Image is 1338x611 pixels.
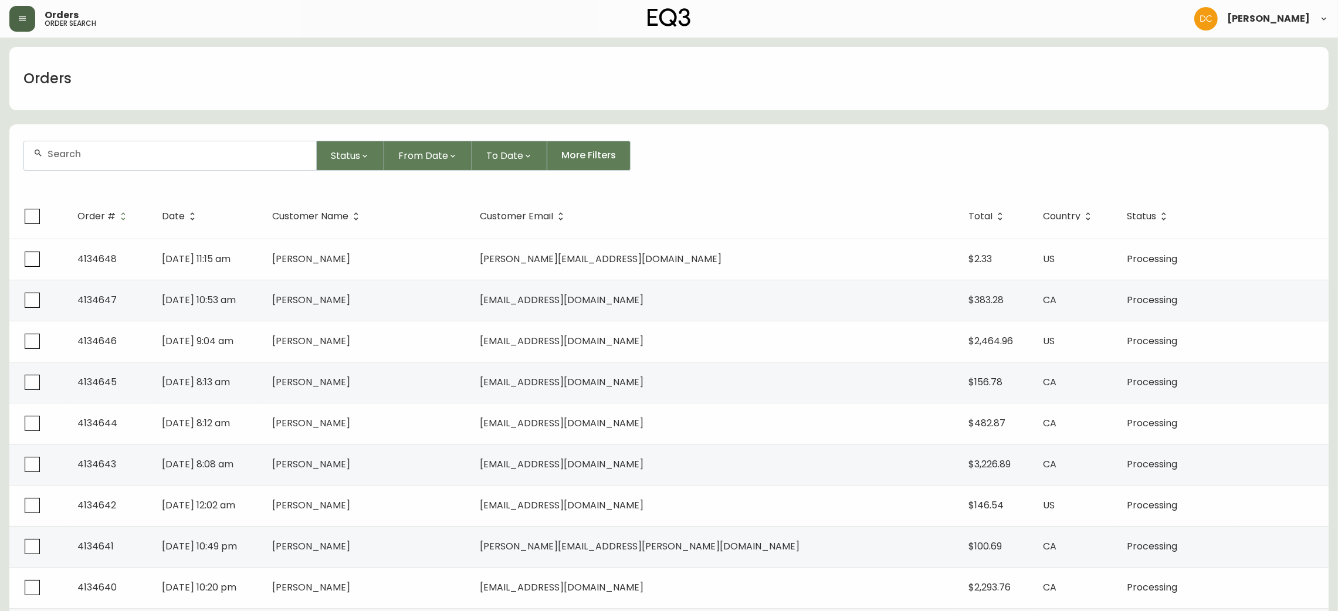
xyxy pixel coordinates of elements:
[45,20,96,27] h5: order search
[272,252,350,266] span: [PERSON_NAME]
[547,141,631,171] button: More Filters
[162,581,236,594] span: [DATE] 10:20 pm
[1227,14,1310,23] span: [PERSON_NAME]
[77,457,116,471] span: 4134643
[1127,498,1177,512] span: Processing
[968,498,1004,512] span: $146.54
[1127,581,1177,594] span: Processing
[272,539,350,553] span: [PERSON_NAME]
[77,416,117,430] span: 4134644
[480,457,643,471] span: [EMAIL_ADDRESS][DOMAIN_NAME]
[968,334,1013,348] span: $2,464.96
[968,416,1005,430] span: $482.87
[77,211,131,222] span: Order #
[162,539,237,553] span: [DATE] 10:49 pm
[1043,416,1056,430] span: CA
[968,457,1011,471] span: $3,226.89
[162,211,200,222] span: Date
[272,211,364,222] span: Customer Name
[1127,252,1177,266] span: Processing
[1043,539,1056,553] span: CA
[398,148,448,163] span: From Date
[1127,213,1156,220] span: Status
[480,334,643,348] span: [EMAIL_ADDRESS][DOMAIN_NAME]
[272,334,350,348] span: [PERSON_NAME]
[968,211,1008,222] span: Total
[1127,334,1177,348] span: Processing
[1043,375,1056,389] span: CA
[23,69,72,89] h1: Orders
[317,141,384,171] button: Status
[1194,7,1218,30] img: 7eb451d6983258353faa3212700b340b
[272,375,350,389] span: [PERSON_NAME]
[272,416,350,430] span: [PERSON_NAME]
[162,252,231,266] span: [DATE] 11:15 am
[48,148,307,159] input: Search
[480,498,643,512] span: [EMAIL_ADDRESS][DOMAIN_NAME]
[77,334,117,348] span: 4134646
[480,581,643,594] span: [EMAIL_ADDRESS][DOMAIN_NAME]
[480,539,800,553] span: [PERSON_NAME][EMAIL_ADDRESS][PERSON_NAME][DOMAIN_NAME]
[272,498,350,512] span: [PERSON_NAME]
[1043,293,1056,307] span: CA
[1043,211,1096,222] span: Country
[1043,213,1080,220] span: Country
[77,213,116,220] span: Order #
[1127,375,1177,389] span: Processing
[331,148,360,163] span: Status
[480,293,643,307] span: [EMAIL_ADDRESS][DOMAIN_NAME]
[77,375,117,389] span: 4134645
[968,213,993,220] span: Total
[45,11,79,20] span: Orders
[272,213,348,220] span: Customer Name
[162,293,236,307] span: [DATE] 10:53 am
[384,141,472,171] button: From Date
[968,581,1011,594] span: $2,293.76
[162,457,233,471] span: [DATE] 8:08 am
[480,416,643,430] span: [EMAIL_ADDRESS][DOMAIN_NAME]
[486,148,523,163] span: To Date
[272,581,350,594] span: [PERSON_NAME]
[1043,498,1055,512] span: US
[162,416,230,430] span: [DATE] 8:12 am
[480,252,721,266] span: [PERSON_NAME][EMAIL_ADDRESS][DOMAIN_NAME]
[1127,416,1177,430] span: Processing
[561,149,616,162] span: More Filters
[77,581,117,594] span: 4134640
[968,539,1002,553] span: $100.69
[77,498,116,512] span: 4134642
[1043,581,1056,594] span: CA
[1043,457,1056,471] span: CA
[480,213,553,220] span: Customer Email
[472,141,547,171] button: To Date
[272,457,350,471] span: [PERSON_NAME]
[1127,457,1177,471] span: Processing
[162,375,230,389] span: [DATE] 8:13 am
[480,375,643,389] span: [EMAIL_ADDRESS][DOMAIN_NAME]
[77,293,117,307] span: 4134647
[968,293,1004,307] span: $383.28
[162,213,185,220] span: Date
[1043,252,1055,266] span: US
[1127,211,1171,222] span: Status
[968,375,1002,389] span: $156.78
[77,539,114,553] span: 4134641
[272,293,350,307] span: [PERSON_NAME]
[648,8,691,27] img: logo
[968,252,992,266] span: $2.33
[1043,334,1055,348] span: US
[480,211,568,222] span: Customer Email
[77,252,117,266] span: 4134648
[162,334,233,348] span: [DATE] 9:04 am
[1127,293,1177,307] span: Processing
[1127,539,1177,553] span: Processing
[162,498,235,512] span: [DATE] 12:02 am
